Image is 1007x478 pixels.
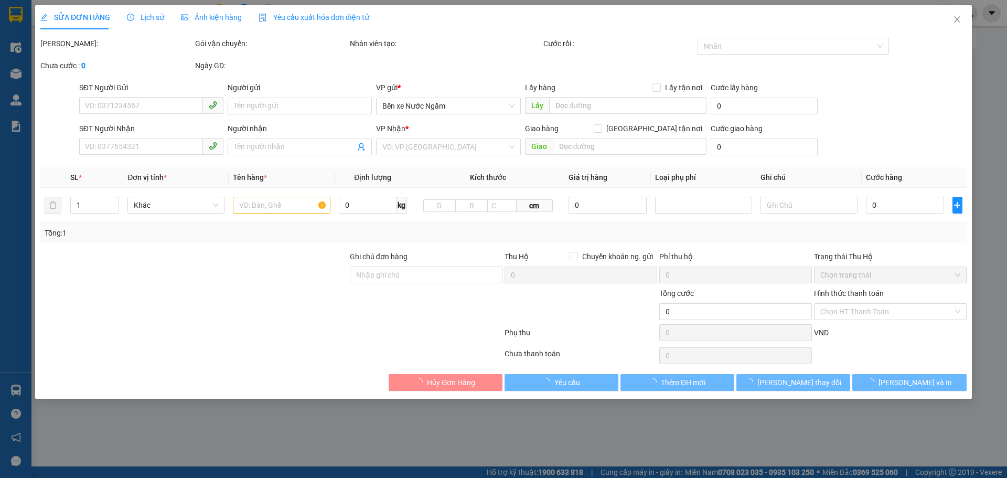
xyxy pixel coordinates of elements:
div: VP gửi [377,82,521,93]
input: Ghi chú đơn hàng [350,267,502,283]
div: Cước rồi : [543,38,696,49]
span: loading [543,378,554,386]
span: close [953,15,961,24]
div: Phí thu hộ [659,251,812,267]
button: [PERSON_NAME] và In [853,374,967,391]
div: Ngày GD: [195,60,348,71]
span: Giá trị hàng [569,173,608,182]
div: Phụ thu [504,327,658,345]
input: R [455,199,488,212]
span: phone [209,142,217,150]
span: edit [40,14,48,21]
span: Kích thước [470,173,506,182]
div: Chưa cước : [40,60,193,71]
span: Tên hàng [233,173,267,182]
img: icon [259,14,267,22]
span: [GEOGRAPHIC_DATA] tận nơi [602,123,706,134]
input: Cước lấy hàng [711,98,818,114]
span: [PERSON_NAME] và In [879,377,952,388]
div: Gói vận chuyển: [195,38,348,49]
span: Cước hàng [866,173,903,182]
span: cm [517,199,552,212]
span: picture [181,14,188,21]
span: VP Nhận [377,124,406,133]
button: plus [952,197,962,214]
span: Lấy [525,97,549,114]
label: Cước giao hàng [711,124,763,133]
div: Người nhận [228,123,372,134]
span: Ảnh kiện hàng [181,13,242,22]
span: Bến xe Nước Ngầm [383,98,515,114]
span: Tổng cước [659,289,694,298]
span: Hủy Đơn Hàng [427,377,475,388]
input: C [487,199,517,212]
span: Lấy hàng [525,83,555,92]
span: loading [867,378,879,386]
div: Trạng thái Thu Hộ [814,251,967,262]
span: Giao [525,138,553,155]
span: VND [814,328,829,337]
span: loading [649,378,661,386]
span: loading [415,378,427,386]
span: Đơn vị tính [128,173,167,182]
div: Người gửi [228,82,372,93]
div: Tổng: 1 [45,227,389,239]
span: Chọn trạng thái [820,267,960,283]
button: Yêu cầu [505,374,618,391]
button: Close [942,5,972,35]
button: Thêm ĐH mới [620,374,734,391]
div: SĐT Người Gửi [79,82,223,93]
label: Ghi chú đơn hàng [350,252,408,261]
span: Thu Hộ [505,252,529,261]
span: Chuyển khoản ng. gửi [578,251,657,262]
input: Dọc đường [549,97,706,114]
input: Cước giao hàng [711,139,818,155]
input: D [423,199,456,212]
div: SĐT Người Nhận [79,123,223,134]
input: Ghi Chú [760,197,858,214]
div: Chưa thanh toán [504,348,658,366]
div: Nhân viên tạo: [350,38,541,49]
th: Ghi chú [756,167,862,188]
span: Định lượng [354,173,391,182]
span: SỬA ĐƠN HÀNG [40,13,110,22]
label: Hình thức thanh toán [814,289,884,298]
span: SL [70,173,79,182]
span: clock-circle [127,14,134,21]
span: Giao hàng [525,124,559,133]
span: Khác [134,197,219,213]
span: loading [746,378,757,386]
span: Yêu cầu xuất hóa đơn điện tử [259,13,369,22]
span: user-add [358,143,366,151]
span: Yêu cầu [554,377,580,388]
span: Lấy tận nơi [661,82,706,93]
button: Hủy Đơn Hàng [389,374,502,391]
input: VD: Bàn, Ghế [233,197,330,214]
button: delete [45,197,61,214]
span: plus [953,201,962,209]
span: [PERSON_NAME] thay đổi [757,377,841,388]
button: [PERSON_NAME] thay đổi [736,374,850,391]
th: Loại phụ phí [651,167,756,188]
span: phone [209,101,217,109]
span: Thêm ĐH mới [661,377,705,388]
span: kg [397,197,407,214]
span: Lịch sử [127,13,164,22]
input: Dọc đường [553,138,706,155]
div: [PERSON_NAME]: [40,38,193,49]
label: Cước lấy hàng [711,83,758,92]
b: 0 [81,61,85,70]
